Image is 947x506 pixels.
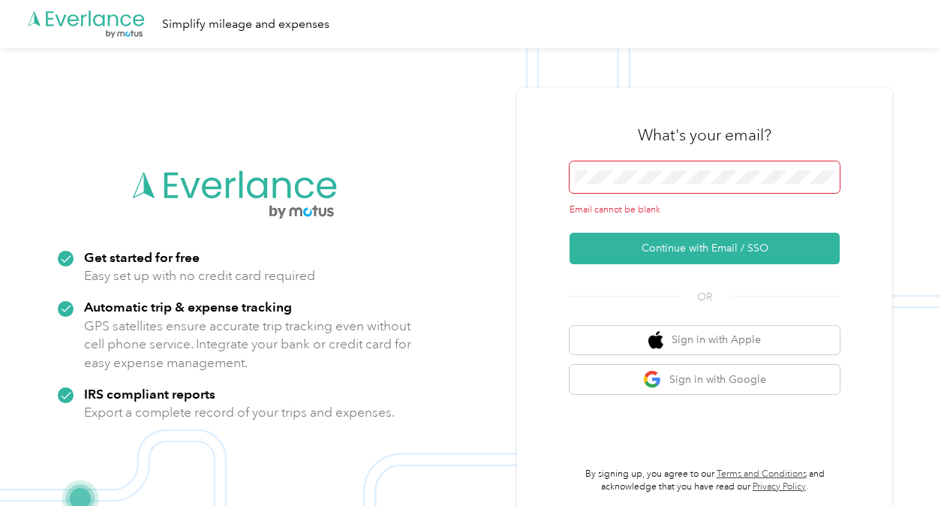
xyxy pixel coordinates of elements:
[84,249,200,265] strong: Get started for free
[648,331,663,350] img: apple logo
[84,267,315,285] p: Easy set up with no credit card required
[84,299,292,315] strong: Automatic trip & expense tracking
[84,317,412,372] p: GPS satellites ensure accurate trip tracking even without cell phone service. Integrate your bank...
[643,370,662,389] img: google logo
[717,468,807,480] a: Terms and Conditions
[162,15,329,34] div: Simplify mileage and expenses
[84,403,395,422] p: Export a complete record of your trips and expenses.
[678,289,731,305] span: OR
[570,468,840,494] p: By signing up, you agree to our and acknowledge that you have read our .
[570,326,840,355] button: apple logoSign in with Apple
[84,386,215,402] strong: IRS compliant reports
[638,125,771,146] h3: What's your email?
[570,203,840,217] div: Email cannot be blank
[570,233,840,264] button: Continue with Email / SSO
[753,481,806,492] a: Privacy Policy
[570,365,840,394] button: google logoSign in with Google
